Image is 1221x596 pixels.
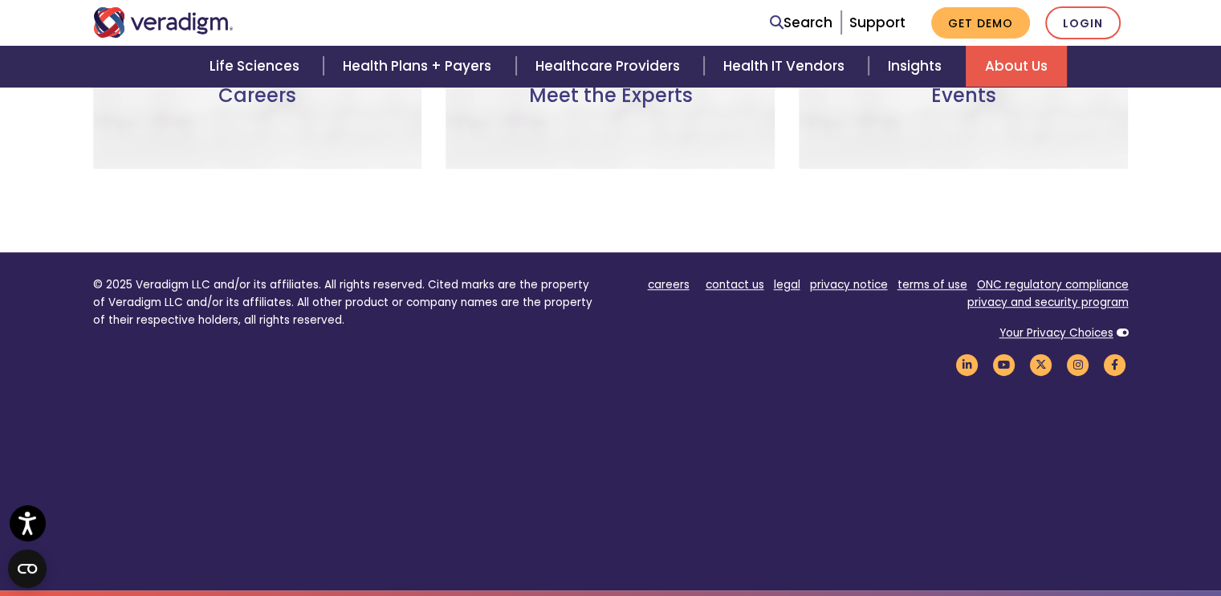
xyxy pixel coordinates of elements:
a: Health Plans + Payers [324,46,515,87]
a: Health IT Vendors [704,46,869,87]
a: privacy and security program [967,295,1129,310]
a: legal [774,277,800,292]
img: Veradigm logo [93,7,234,38]
a: Veradigm Facebook Link [1101,357,1129,373]
p: © 2025 Veradigm LLC and/or its affiliates. All rights reserved. Cited marks are the property of V... [93,276,599,329]
h3: Events [812,84,1115,131]
a: terms of use [897,277,967,292]
a: Get Demo [931,7,1030,39]
a: Your Privacy Choices [999,325,1113,341]
a: Veradigm Twitter Link [1028,357,1055,373]
a: careers [648,277,690,292]
a: Login [1045,6,1121,39]
a: Support [849,13,906,32]
a: ONC regulatory compliance [977,277,1129,292]
h3: Meet the Experts [458,84,762,131]
a: Veradigm Instagram Link [1064,357,1092,373]
a: contact us [706,277,764,292]
button: Open CMP widget [8,549,47,588]
a: Search [770,12,832,34]
a: privacy notice [810,277,888,292]
a: Veradigm LinkedIn Link [954,357,981,373]
a: Healthcare Providers [516,46,704,87]
a: Insights [869,46,966,87]
a: Life Sciences [190,46,324,87]
a: Veradigm YouTube Link [991,357,1018,373]
a: About Us [966,46,1067,87]
h3: Careers [106,84,409,131]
